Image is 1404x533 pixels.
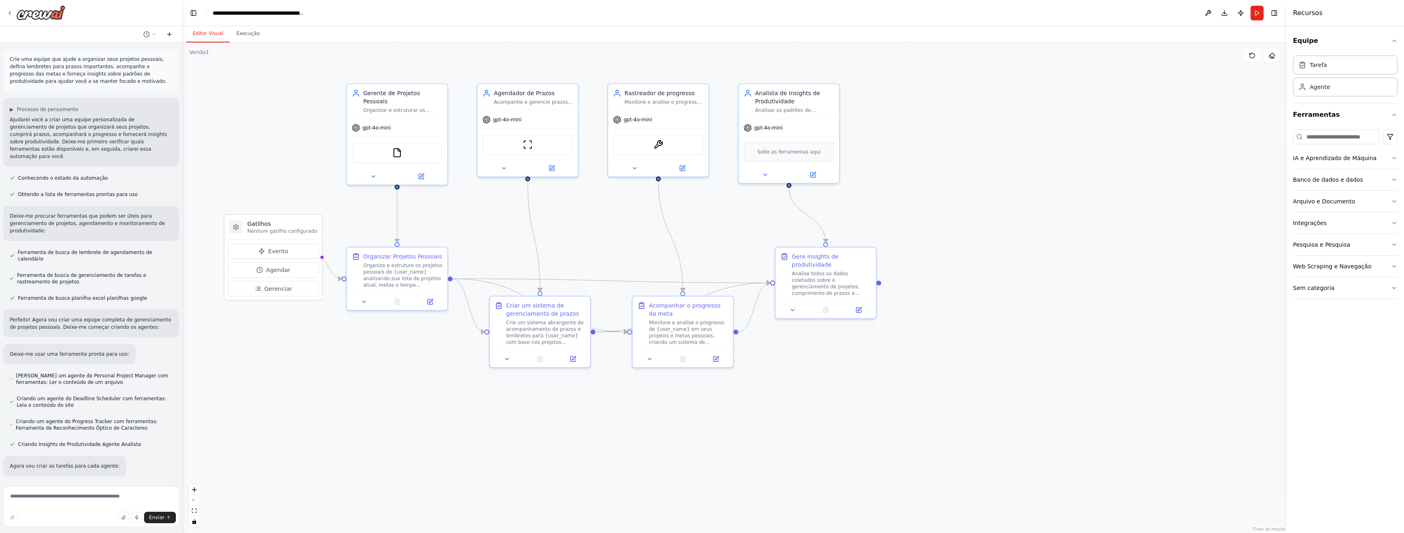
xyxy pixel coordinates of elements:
font: Editor Visual [193,31,223,36]
font: Acompanhe e gerencie prazos importantes para {user_name}, criando lembretes e alertas oportunos p... [494,99,573,151]
font: Agente [1310,84,1330,90]
g: Edge from 0dba4a63-f243-4bcd-8703-887432583130 to bdc23207-8a46-47c1-96ed-f30113de3459 [393,181,401,242]
font: Versão [189,49,206,55]
button: Nenhuma saída disponível [523,354,558,364]
font: gpt-4o-mini [493,117,522,123]
font: [PERSON_NAME] um agente do Personal Project Manager com ferramentas: Ler o conteúdo de um arquivo [16,373,168,385]
button: Pesquisa e Pesquisa [1293,234,1397,255]
button: Banco de dados e dados [1293,169,1397,190]
font: Conhecendo o estado da automação [18,175,108,181]
button: Nenhuma saída disponível [666,354,700,364]
font: Crie um sistema abrangente de acompanhamento de prazos e lembretes para {user_name} com base nos ... [506,320,584,404]
button: Ferramentas [1293,103,1397,126]
button: Clique para falar sobre sua ideia de automação [131,512,142,523]
div: Organizar Projetos PessoaisOrganize e estruture os projetos pessoais de {user_name} analisando su... [346,247,448,311]
font: Sem categoria [1293,285,1335,291]
font: Equipe [1293,37,1318,45]
font: Gere insights de produtividade [792,253,838,268]
g: Edge from 60090c7e-2c9c-4aa3-af00-f6baf6b5fe42 to 433b69f7-1346-4a0b-8db0-446c180f8ed2 [595,328,627,336]
button: Web Scraping e Navegação [1293,256,1397,277]
font: Criando um agente do Deadline Scheduler com ferramentas: Leia o conteúdo do site [17,396,166,408]
font: Ferramentas [1293,111,1340,118]
font: Criando um agente do Progress Tracker com ferramentas: Ferramenta de Reconhecimento Óptico de Car... [16,419,158,431]
font: Organize e estruture os projetos pessoais de {user_name} analisando sua lista de projetos atual, ... [363,263,442,340]
button: alternar interatividade [189,516,200,527]
button: Melhore este prompt [7,512,18,523]
button: Arquivo e Documento [1293,191,1397,212]
font: 1 [206,49,209,55]
button: Abrir no painel lateral [559,354,587,364]
g: Edge from e37f3485-5fca-4bbb-85df-2c747bcd1878 to 433b69f7-1346-4a0b-8db0-446c180f8ed2 [654,180,687,291]
font: IA e Aprendizado de Máquina [1293,155,1377,161]
font: Integrações [1293,220,1327,226]
button: Mudar para o chat anterior [140,29,160,39]
font: Deixe-me procurar ferramentas que podem ser úteis para gerenciamento de projetos, agendamento e m... [10,213,165,234]
div: Equipe [1293,52,1397,103]
font: Evento [268,248,288,254]
font: Crie uma equipe que ajude a organizar seus projetos pessoais, defina lembretes para prazos import... [10,56,167,84]
div: Gerente de Projetos PessoaisOrganizar e estruturar os projetos pessoais de {user_name}, dividindo... [346,83,448,185]
button: vista de ajuste [189,506,200,516]
font: Perfeito! Agora vou criar uma equipe completa de gerenciamento de projetos pessoais. Deixe-me com... [10,317,171,330]
button: Equipe [1293,29,1397,52]
font: Gerenciar [264,285,292,292]
font: Execução [236,31,260,36]
button: Enviar [144,512,176,523]
font: Arquivo e Documento [1293,198,1355,205]
a: Atribuição do React Flow [1253,527,1285,531]
div: Ferramentas [1293,126,1397,306]
font: Gatilhos [247,221,271,227]
font: Organizar e estruturar os projetos pessoais de {user_name}, dividindo-os em tarefas gerenciáveis,... [363,107,440,159]
font: Monitore e analise o progresso de {user_name} em suas metas e projetos, identificando padrões de ... [624,99,703,151]
button: diminuir o zoom [189,495,200,506]
font: Pesquisa e Pesquisa [1293,241,1350,248]
g: Edge from bdc23207-8a46-47c1-96ed-f30113de3459 to 52ec00cc-42e8-4627-aa79-e36dab141ac4 [453,275,770,287]
font: Monitore e analise o progresso de {user_name} em seus projetos e metas pessoais, criando um siste... [649,320,726,404]
button: Ocultar barra lateral direita [1268,7,1280,19]
g: Edge from triggers to bdc23207-8a46-47c1-96ed-f30113de3459 [317,253,342,283]
font: Agendar [266,267,290,273]
font: Ajudarei você a criar uma equipe personalizada de gerenciamento de projetos que organizará seus p... [10,117,167,159]
font: gpt-4o-mini [624,117,652,123]
g: Edge from 7295d647-11f5-4102-828b-fced8c995440 to 60090c7e-2c9c-4aa3-af00-f6baf6b5fe42 [524,181,544,291]
img: Ferramenta de site de raspagem [523,140,533,149]
font: Gerente de Projetos Pessoais [363,90,420,105]
button: Abrir no painel lateral [659,163,705,173]
button: Carregar arquivos [118,512,129,523]
font: Fluxo de reação [1253,527,1285,531]
img: Ferramenta OCR [653,140,663,149]
font: Criando Insights de Produtividade Agente Analista [18,442,141,447]
button: Abrir no painel lateral [702,354,730,364]
font: Organizar Projetos Pessoais [363,253,442,260]
button: Evento [228,243,319,259]
font: Rastreador de progresso [624,90,695,96]
nav: migalhas de pão [213,9,304,17]
font: Obtendo a lista de ferramentas prontas para uso [18,192,138,197]
font: Criar um sistema de gerenciamento de prazos [506,302,579,317]
button: ampliar [189,484,200,495]
font: Agora vou criar as tarefas para cada agente: [10,463,120,469]
button: Abrir no painel lateral [529,163,575,173]
font: Analista de Insights de Produtividade [755,90,820,105]
img: Ferramenta de leitura de arquivo [392,148,402,158]
font: gpt-4o-mini [754,125,783,131]
button: Ocultar barra lateral esquerda [188,7,199,19]
font: Acompanhar o progresso da meta [649,302,720,317]
font: Web Scraping e Navegação [1293,263,1371,270]
button: Abrir no painel lateral [416,297,444,307]
button: Nenhuma saída disponível [809,305,843,315]
g: Edge from bc6ebdb6-b512-4c19-8770-c63bc1c62aea to 52ec00cc-42e8-4627-aa79-e36dab141ac4 [785,188,830,242]
font: Deixe-me usar uma ferramenta pronta para uso: [10,351,129,357]
font: Tarefa [1310,62,1327,68]
font: gpt-4o-mini [362,125,391,131]
font: ▶ [10,107,13,112]
font: Nenhum gatilho configurado [247,228,317,234]
button: Abrir no painel lateral [398,172,444,181]
div: Gere insights de produtividadeAnalise todos os dados coletados sobre o gerenciamento de projetos,... [775,247,877,319]
font: Solte as ferramentas aqui [758,149,821,155]
div: Controles do React Flow [189,484,200,527]
font: Recursos [1293,9,1322,17]
button: Gerenciar [228,281,319,297]
button: Nenhuma saída disponível [380,297,415,307]
button: Abrir no painel lateral [844,305,873,315]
